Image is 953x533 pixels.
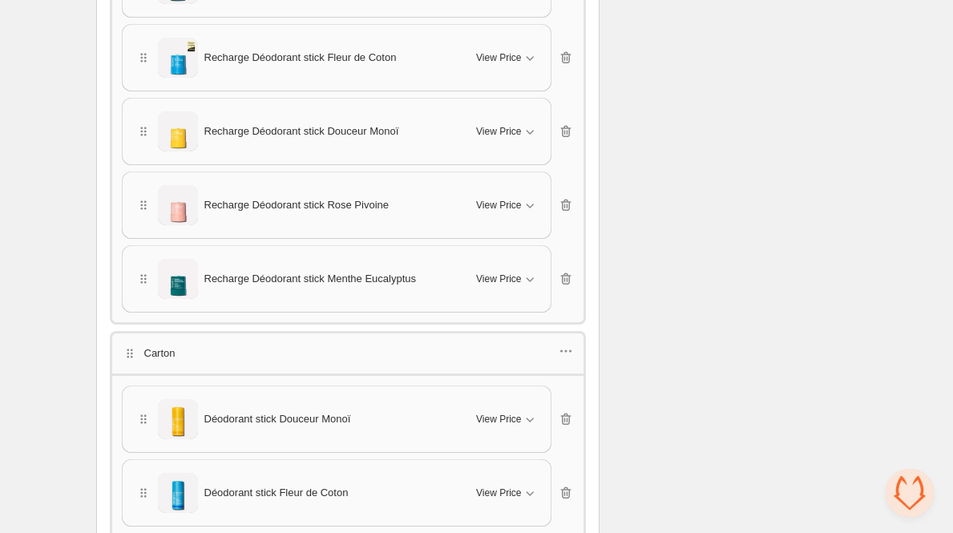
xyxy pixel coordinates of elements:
span: Recharge Déodorant stick Fleur de Coton [204,50,397,66]
img: Déodorant stick Douceur Monoï [158,394,198,445]
span: View Price [476,51,521,64]
button: View Price [466,406,547,432]
button: View Price [466,480,547,506]
a: Ouvrir le chat [886,469,934,517]
img: Recharge Déodorant stick Rose Pivoine [158,180,198,231]
button: View Price [466,45,547,71]
span: Recharge Déodorant stick Rose Pivoine [204,197,390,213]
button: View Price [466,119,547,144]
span: View Price [476,413,521,426]
img: Déodorant stick Fleur de Coton [158,468,198,519]
span: View Price [476,199,521,212]
button: View Price [466,192,547,218]
span: Recharge Déodorant stick Menthe Eucalyptus [204,271,416,287]
img: Recharge Déodorant stick Menthe Eucalyptus [158,254,198,305]
button: View Price [466,266,547,292]
span: View Price [476,273,521,285]
span: Déodorant stick Fleur de Coton [204,485,349,501]
span: Déodorant stick Douceur Monoï [204,411,351,427]
img: Recharge Déodorant stick Douceur Monoï [158,107,198,157]
span: View Price [476,125,521,138]
span: View Price [476,487,521,499]
img: Recharge Déodorant stick Fleur de Coton [158,33,198,83]
span: Recharge Déodorant stick Douceur Monoï [204,123,399,139]
p: Carton [144,345,176,361]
